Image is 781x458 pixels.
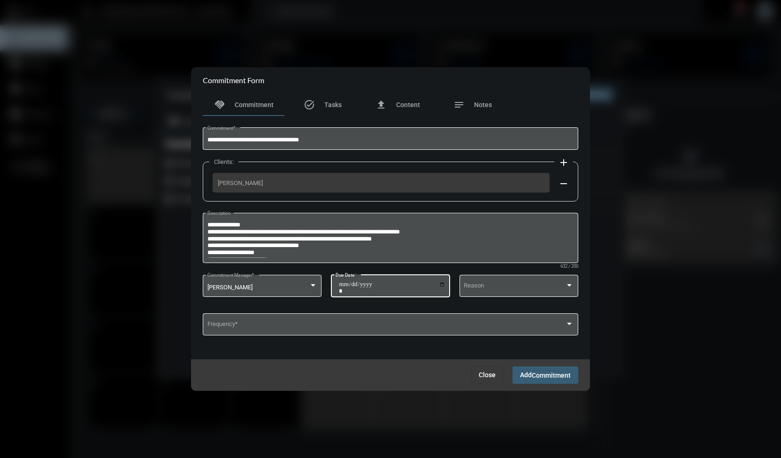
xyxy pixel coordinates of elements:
[214,99,225,110] mat-icon: handshake
[532,372,571,379] span: Commitment
[560,264,578,269] mat-hint: 632 / 200
[304,99,315,110] mat-icon: task_alt
[324,101,342,109] span: Tasks
[474,101,492,109] span: Notes
[396,101,420,109] span: Content
[218,179,544,186] span: [PERSON_NAME]
[207,284,253,291] span: [PERSON_NAME]
[471,366,503,383] button: Close
[235,101,274,109] span: Commitment
[558,157,569,168] mat-icon: add
[209,158,238,165] label: Clients:
[513,366,578,384] button: AddCommitment
[453,99,465,110] mat-icon: notes
[520,371,571,379] span: Add
[479,371,496,379] span: Close
[558,178,569,189] mat-icon: remove
[375,99,387,110] mat-icon: file_upload
[203,76,264,85] h2: Commitment Form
